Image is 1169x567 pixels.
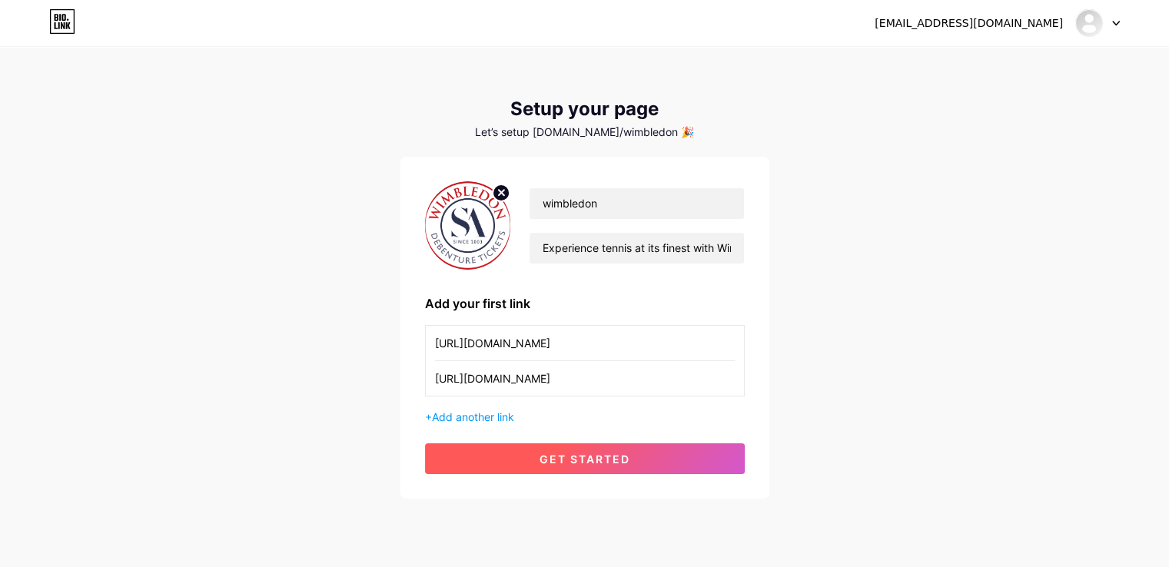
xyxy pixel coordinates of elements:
span: Add another link [432,410,514,423]
div: Let’s setup [DOMAIN_NAME]/wimbledon 🎉 [400,126,769,138]
div: [EMAIL_ADDRESS][DOMAIN_NAME] [875,15,1063,31]
img: profile pic [425,181,511,270]
span: get started [540,453,630,466]
div: Setup your page [400,98,769,120]
input: URL (https://instagram.com/yourname) [435,361,735,396]
div: + [425,409,745,425]
button: get started [425,443,745,474]
input: bio [530,233,743,264]
input: Your name [530,188,743,219]
div: Add your first link [425,294,745,313]
input: Link name (My Instagram) [435,326,735,360]
img: wimbledon [1074,8,1104,38]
